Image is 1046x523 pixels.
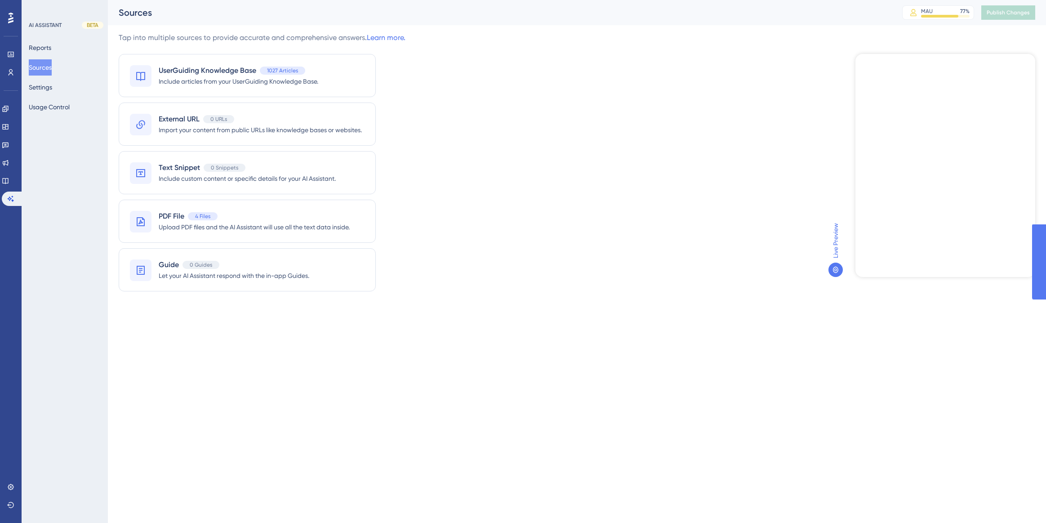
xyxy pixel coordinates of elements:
span: Import your content from public URLs like knowledge bases or websites. [159,125,362,135]
div: Tap into multiple sources to provide accurate and comprehensive answers. [119,32,405,43]
span: 1027 Articles [267,67,298,74]
span: 0 Snippets [211,164,238,171]
div: MAU [921,8,933,15]
div: 77 % [960,8,970,15]
iframe: UserGuiding AI Assistant Launcher [1008,487,1035,514]
button: Sources [29,59,52,76]
span: 0 URLs [210,116,227,123]
span: Live Preview [830,223,841,258]
button: Usage Control [29,99,70,115]
span: Include custom content or specific details for your AI Assistant. [159,173,336,184]
span: PDF File [159,211,184,222]
a: Learn more. [367,33,405,42]
button: Settings [29,79,52,95]
span: Include articles from your UserGuiding Knowledge Base. [159,76,318,87]
span: Guide [159,259,179,270]
button: Reports [29,40,51,56]
span: Let your AI Assistant respond with the in-app Guides. [159,270,309,281]
iframe: UserGuiding AI Assistant [855,54,1035,277]
div: Sources [119,6,880,19]
span: Publish Changes [987,9,1030,16]
span: Text Snippet [159,162,200,173]
span: UserGuiding Knowledge Base [159,65,256,76]
span: 4 Files [195,213,210,220]
span: External URL [159,114,200,125]
button: Publish Changes [981,5,1035,20]
div: AI ASSISTANT [29,22,62,29]
span: Upload PDF files and the AI Assistant will use all the text data inside. [159,222,350,232]
span: 0 Guides [190,261,212,268]
div: BETA [82,22,103,29]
